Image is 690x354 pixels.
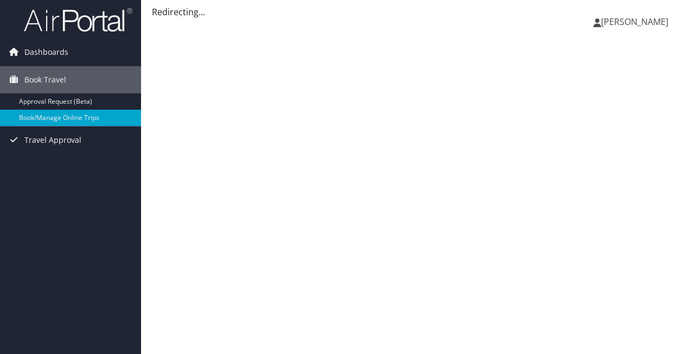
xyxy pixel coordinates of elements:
[24,66,66,93] span: Book Travel
[152,5,679,18] div: Redirecting...
[24,39,68,66] span: Dashboards
[593,5,679,38] a: [PERSON_NAME]
[24,127,81,154] span: Travel Approval
[24,7,132,33] img: airportal-logo.png
[601,16,668,28] span: [PERSON_NAME]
